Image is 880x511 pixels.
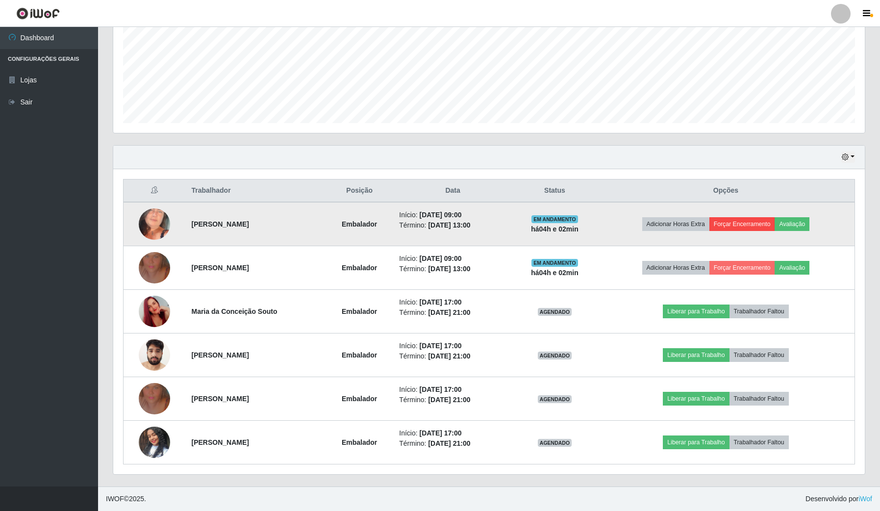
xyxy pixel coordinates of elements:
time: [DATE] 09:00 [420,255,462,262]
time: [DATE] 13:00 [428,221,470,229]
button: Liberar para Trabalho [663,435,729,449]
button: Liberar para Trabalho [663,392,729,406]
span: AGENDADO [538,308,572,316]
li: Início: [399,254,506,264]
li: Término: [399,264,506,274]
strong: Embalador [342,264,377,272]
time: [DATE] 09:00 [420,211,462,219]
strong: Embalador [342,438,377,446]
button: Liberar para Trabalho [663,348,729,362]
strong: há 04 h e 02 min [531,269,578,277]
strong: há 04 h e 02 min [531,225,578,233]
img: 1746889140072.jpeg [139,190,170,258]
span: EM ANDAMENTO [531,259,578,267]
li: Início: [399,384,506,395]
th: Opções [597,179,855,203]
strong: Embalador [342,395,377,403]
li: Término: [399,438,506,449]
strong: Embalador [342,220,377,228]
button: Forçar Encerramento [709,261,775,275]
span: EM ANDAMENTO [531,215,578,223]
button: Avaliação [775,217,809,231]
th: Posição [326,179,393,203]
img: CoreUI Logo [16,7,60,20]
time: [DATE] 17:00 [420,385,462,393]
strong: [PERSON_NAME] [191,351,249,359]
span: IWOF [106,495,124,503]
button: Trabalhador Faltou [729,435,789,449]
button: Trabalhador Faltou [729,392,789,406]
li: Início: [399,210,506,220]
img: 1753109015697.jpeg [139,334,170,376]
strong: [PERSON_NAME] [191,438,249,446]
li: Término: [399,220,506,230]
li: Término: [399,307,506,318]
span: Desenvolvido por [805,494,872,504]
strong: Maria da Conceição Souto [191,307,277,315]
li: Início: [399,428,506,438]
img: 1750247138139.jpeg [139,371,170,427]
button: Trabalhador Faltou [729,348,789,362]
button: Forçar Encerramento [709,217,775,231]
strong: Embalador [342,351,377,359]
button: Liberar para Trabalho [663,305,729,318]
strong: [PERSON_NAME] [191,220,249,228]
time: [DATE] 17:00 [420,298,462,306]
time: [DATE] 17:00 [420,429,462,437]
span: AGENDADO [538,352,572,359]
span: © 2025 . [106,494,146,504]
img: 1750247138139.jpeg [139,240,170,296]
time: [DATE] 13:00 [428,265,470,273]
li: Início: [399,341,506,351]
th: Data [393,179,512,203]
strong: [PERSON_NAME] [191,395,249,403]
time: [DATE] 21:00 [428,396,470,404]
strong: Embalador [342,307,377,315]
button: Avaliação [775,261,809,275]
img: 1746815738665.jpeg [139,283,170,339]
li: Início: [399,297,506,307]
th: Status [512,179,597,203]
a: iWof [858,495,872,503]
li: Término: [399,395,506,405]
time: [DATE] 21:00 [428,352,470,360]
time: [DATE] 21:00 [428,439,470,447]
time: [DATE] 21:00 [428,308,470,316]
time: [DATE] 17:00 [420,342,462,350]
img: 1754087177031.jpeg [139,414,170,470]
button: Adicionar Horas Extra [642,217,709,231]
span: AGENDADO [538,395,572,403]
button: Trabalhador Faltou [729,305,789,318]
li: Término: [399,351,506,361]
span: AGENDADO [538,439,572,447]
th: Trabalhador [185,179,326,203]
strong: [PERSON_NAME] [191,264,249,272]
button: Adicionar Horas Extra [642,261,709,275]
